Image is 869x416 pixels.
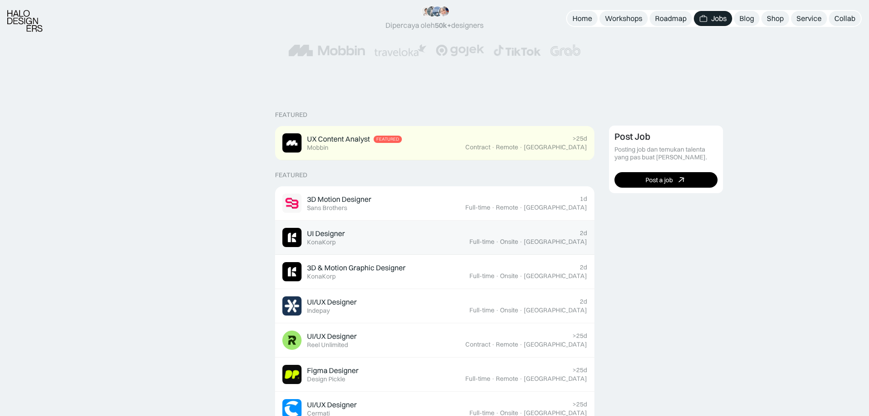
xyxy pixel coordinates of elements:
[491,341,495,348] div: ·
[734,11,760,26] a: Blog
[307,263,406,273] div: 3D & Motion Graphic Designer
[580,229,587,237] div: 2d
[519,272,523,280] div: ·
[524,204,587,211] div: [GEOGRAPHIC_DATA]
[524,143,587,151] div: [GEOGRAPHIC_DATA]
[465,341,490,348] div: Contract
[614,146,718,161] div: Posting job dan temukan talenta yang pas buat [PERSON_NAME].
[465,143,490,151] div: Contract
[282,331,302,350] img: Job Image
[282,194,302,213] img: Job Image
[496,375,518,383] div: Remote
[307,332,357,341] div: UI/UX Designer
[307,307,330,315] div: Indepay
[307,297,357,307] div: UI/UX Designer
[275,186,594,221] a: Job Image3D Motion DesignerSans Brothers1dFull-time·Remote·[GEOGRAPHIC_DATA]
[519,143,523,151] div: ·
[711,14,727,23] div: Jobs
[275,111,307,119] div: Featured
[519,204,523,211] div: ·
[572,14,592,23] div: Home
[655,14,687,23] div: Roadmap
[524,375,587,383] div: [GEOGRAPHIC_DATA]
[580,298,587,305] div: 2d
[645,176,673,184] div: Post a job
[307,366,359,375] div: Figma Designer
[491,375,495,383] div: ·
[580,195,587,203] div: 1d
[307,204,347,212] div: Sans Brothers
[469,306,494,314] div: Full-time
[519,238,523,246] div: ·
[519,375,523,383] div: ·
[385,21,484,30] div: Dipercaya oleh designers
[282,228,302,247] img: Job Image
[376,137,399,142] div: Featured
[524,238,587,246] div: [GEOGRAPHIC_DATA]
[282,365,302,384] img: Job Image
[761,11,789,26] a: Shop
[465,204,490,211] div: Full-time
[500,238,518,246] div: Onsite
[767,14,784,23] div: Shop
[500,306,518,314] div: Onsite
[829,11,861,26] a: Collab
[495,238,499,246] div: ·
[469,238,494,246] div: Full-time
[275,221,594,255] a: Job ImageUI DesignerKonaKorp2dFull-time·Onsite·[GEOGRAPHIC_DATA]
[599,11,648,26] a: Workshops
[275,171,307,179] div: Featured
[500,272,518,280] div: Onsite
[307,238,336,246] div: KonaKorp
[650,11,692,26] a: Roadmap
[275,323,594,358] a: Job ImageUI/UX DesignerReel Unlimited>25dContract·Remote·[GEOGRAPHIC_DATA]
[739,14,754,23] div: Blog
[614,131,650,142] div: Post Job
[834,14,855,23] div: Collab
[275,255,594,289] a: Job Image3D & Motion Graphic DesignerKonaKorp2dFull-time·Onsite·[GEOGRAPHIC_DATA]
[580,263,587,271] div: 2d
[307,144,328,152] div: Mobbin
[491,204,495,211] div: ·
[524,341,587,348] div: [GEOGRAPHIC_DATA]
[796,14,822,23] div: Service
[307,195,371,204] div: 3D Motion Designer
[496,204,518,211] div: Remote
[524,272,587,280] div: [GEOGRAPHIC_DATA]
[307,400,357,410] div: UI/UX Designer
[572,366,587,374] div: >25d
[519,341,523,348] div: ·
[491,143,495,151] div: ·
[524,306,587,314] div: [GEOGRAPHIC_DATA]
[469,272,494,280] div: Full-time
[496,143,518,151] div: Remote
[519,306,523,314] div: ·
[465,375,490,383] div: Full-time
[275,358,594,392] a: Job ImageFigma DesignerDesign Pickle>25dFull-time·Remote·[GEOGRAPHIC_DATA]
[495,306,499,314] div: ·
[275,289,594,323] a: Job ImageUI/UX DesignerIndepay2dFull-time·Onsite·[GEOGRAPHIC_DATA]
[567,11,598,26] a: Home
[307,134,370,144] div: UX Content Analyst
[694,11,732,26] a: Jobs
[275,126,594,160] a: Job ImageUX Content AnalystFeaturedMobbin>25dContract·Remote·[GEOGRAPHIC_DATA]
[307,375,345,383] div: Design Pickle
[282,296,302,316] img: Job Image
[614,172,718,188] a: Post a job
[495,272,499,280] div: ·
[572,332,587,340] div: >25d
[572,400,587,408] div: >25d
[435,21,451,30] span: 50k+
[791,11,827,26] a: Service
[605,14,642,23] div: Workshops
[496,341,518,348] div: Remote
[307,229,345,238] div: UI Designer
[307,341,348,349] div: Reel Unlimited
[282,262,302,281] img: Job Image
[282,133,302,153] img: Job Image
[572,135,587,142] div: >25d
[307,273,336,280] div: KonaKorp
